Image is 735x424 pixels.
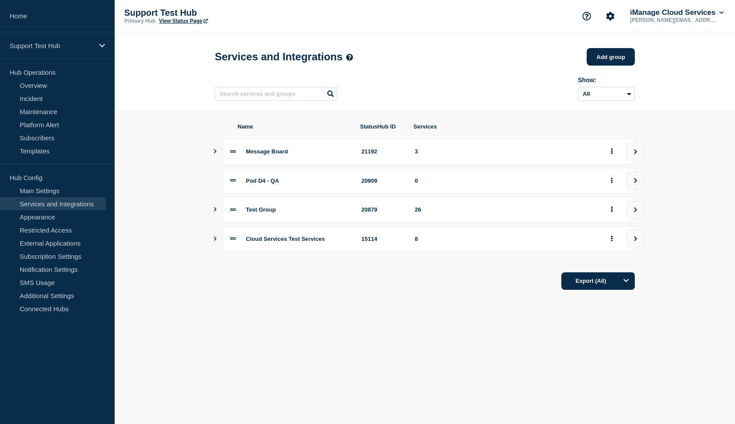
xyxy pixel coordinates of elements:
div: 3 [415,148,596,155]
div: 15114 [361,236,404,242]
h1: Services and Integrations [215,51,353,63]
button: Options [617,272,635,290]
button: Account settings [601,7,619,25]
span: Test Group [246,206,276,213]
select: Archived [578,87,635,101]
p: Support Test Hub [124,8,299,18]
span: Message Board [246,148,288,155]
button: group actions [606,145,617,158]
a: View Status Page [159,18,207,24]
button: view group [626,230,644,247]
span: Pod D4 - QA [246,177,279,184]
div: 0 [415,177,596,184]
div: 8 [415,236,596,242]
div: 20909 [361,177,404,184]
p: [PERSON_NAME][EMAIL_ADDRESS][PERSON_NAME][DOMAIN_NAME] [628,17,719,23]
button: Add group [587,48,635,66]
span: Name [238,123,350,130]
button: Support [577,7,596,25]
span: StatusHub ID [360,123,403,130]
button: view group [626,201,644,219]
div: 20879 [361,206,404,213]
button: group actions [606,232,617,246]
div: 21192 [361,148,404,155]
span: Cloud Services Test Services [246,236,325,242]
button: iManage Cloud Services [628,8,725,17]
button: group actions [606,203,617,216]
button: Show services [213,197,217,222]
button: view group [626,172,644,189]
button: view group [626,143,644,160]
div: Show: [578,76,635,83]
p: Support Test Hub [10,42,94,49]
span: Services [413,123,596,130]
button: group actions [606,174,617,188]
div: 26 [415,206,596,213]
button: Show services [213,226,217,252]
button: Export (All) [561,272,635,290]
input: Search services and groups [215,87,337,101]
p: Primary Hub [124,18,155,24]
button: Show services [213,139,217,164]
